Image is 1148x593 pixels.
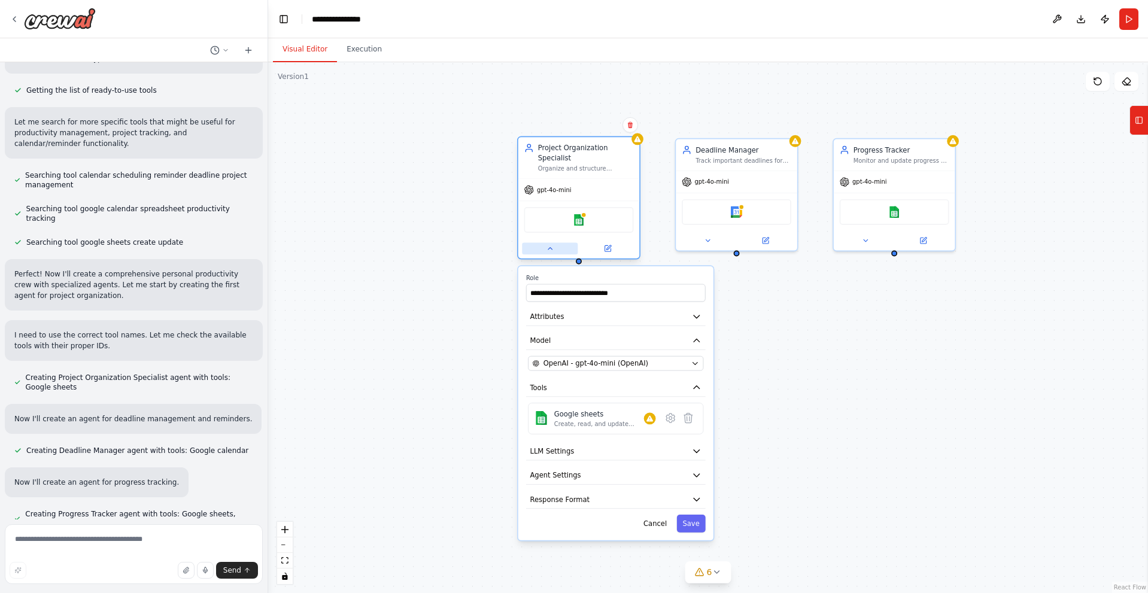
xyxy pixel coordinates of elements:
span: Creating Deadline Manager agent with tools: Google calendar [26,446,248,455]
button: Save [677,515,706,533]
button: Upload files [178,562,195,579]
span: gpt-4o-mini [695,178,729,186]
button: Switch to previous chat [205,43,234,57]
button: Open in side panel [580,242,636,254]
p: I need to use the correct tool names. Let me check the available tools with their proper IDs. [14,330,253,351]
button: Open in side panel [895,235,951,247]
button: Open in side panel [737,235,793,247]
button: Delete node [622,117,638,133]
span: Agent Settings [530,470,581,480]
button: Tools [526,379,706,397]
div: Progress TrackerMonitor and update progress on {project_type} goals and tasks, maintaining detail... [833,138,956,251]
img: Google sheets [888,206,900,218]
img: Logo [24,8,96,29]
button: LLM Settings [526,442,706,460]
button: Attributes [526,308,706,326]
button: Improve this prompt [10,562,26,579]
div: Google sheets [554,409,644,419]
button: Execution [337,37,391,62]
span: Creating Project Organization Specialist agent with tools: Google sheets [26,373,253,392]
span: 6 [707,566,712,578]
span: OpenAI - gpt-4o-mini (OpenAI) [543,358,648,368]
button: Agent Settings [526,466,706,484]
button: 6 [685,561,731,583]
div: React Flow controls [277,522,293,584]
span: Send [223,565,241,575]
button: toggle interactivity [277,568,293,584]
button: Hide left sidebar [275,11,292,28]
div: Version 1 [278,72,309,81]
button: Visual Editor [273,37,337,62]
p: Now I'll create an agent for deadline management and reminders. [14,413,252,424]
div: Create, read, and update Google Sheets spreadsheets and manage worksheet data. [554,420,644,428]
button: zoom out [277,537,293,553]
span: LLM Settings [530,446,574,456]
img: Google sheets [573,214,585,226]
span: gpt-4o-mini [852,178,886,186]
div: Deadline Manager [696,145,791,154]
span: Searching tool calendar scheduling reminder deadline project management [25,171,253,190]
span: Searching tool google calendar spreadsheet productivity tracking [26,204,253,223]
button: fit view [277,553,293,568]
button: Configure tool [661,409,679,427]
span: Response Format [530,494,590,504]
div: Project Organization Specialist [538,143,634,163]
button: Send [216,562,258,579]
button: Click to speak your automation idea [197,562,214,579]
span: Searching tool google sheets create update [26,238,183,247]
div: Progress Tracker [854,145,949,154]
img: Google sheets [534,411,548,425]
div: Deadline ManagerTrack important deadlines for {project_type} projects, create calendar events and... [675,138,798,251]
span: Getting the list of ready-to-use tools [26,86,157,95]
span: gpt-4o-mini [537,186,571,194]
p: Let me search for more specific tools that might be useful for productivity management, project t... [14,117,253,149]
span: Creating Progress Tracker agent with tools: Google sheets, Google sheets [25,509,253,528]
nav: breadcrumb [312,13,372,25]
div: Monitor and update progress on {project_type} goals and tasks, maintaining detailed records of ac... [854,157,949,165]
div: Track important deadlines for {project_type} projects, create calendar events and reminders, and ... [696,157,791,165]
div: Project Organization SpecialistOrganize and structure {project_type} projects by breaking them do... [517,138,640,261]
div: Organize and structure {project_type} projects by breaking them down into manageable tasks, setti... [538,165,634,172]
span: Model [530,336,551,345]
img: Google calendar [731,206,743,218]
p: Now I'll create an agent for progress tracking. [14,477,179,488]
button: Cancel [637,515,673,533]
button: OpenAI - gpt-4o-mini (OpenAI) [528,356,703,371]
p: Perfect! Now I'll create a comprehensive personal productivity crew with specialized agents. Let ... [14,269,253,301]
button: Response Format [526,491,706,509]
button: Model [526,332,706,349]
button: Delete tool [679,409,697,427]
label: Role [526,274,706,282]
span: Tools [530,382,546,392]
a: React Flow attribution [1114,584,1146,591]
button: Start a new chat [239,43,258,57]
span: Attributes [530,312,564,321]
button: zoom in [277,522,293,537]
